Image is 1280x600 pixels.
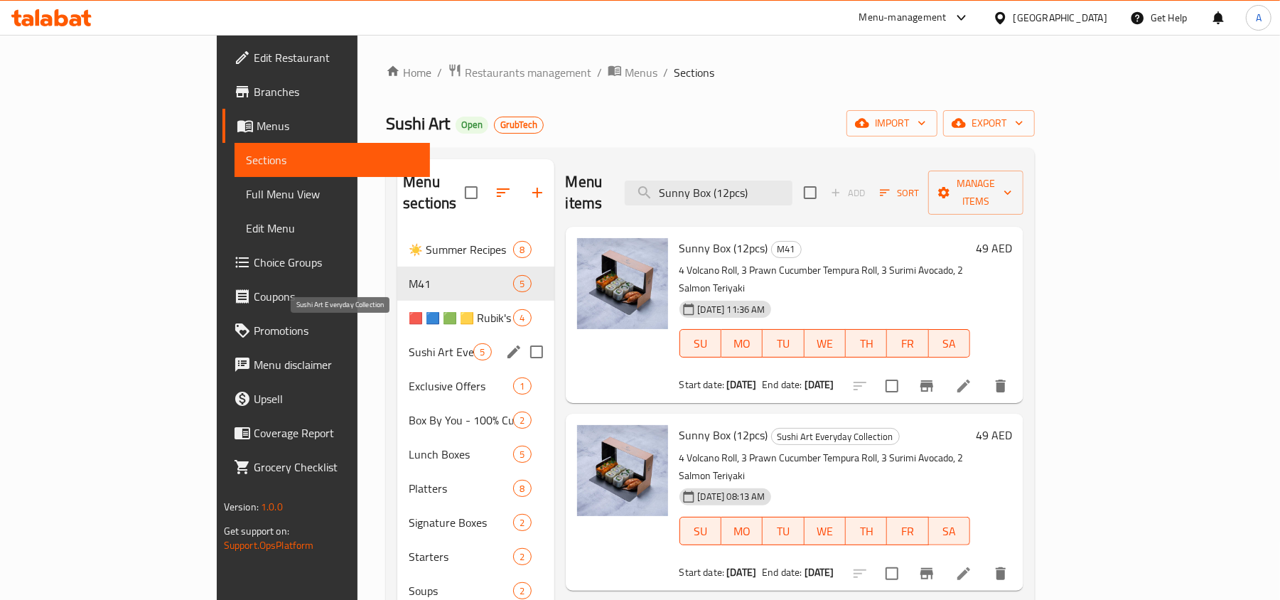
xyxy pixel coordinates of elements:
a: Edit menu item [955,565,972,582]
button: MO [721,517,763,545]
button: edit [503,341,525,363]
li: / [437,64,442,81]
span: 1 [514,380,530,393]
h6: 49 AED [976,238,1012,258]
span: Coverage Report [254,424,419,441]
button: TH [846,329,887,358]
span: Start date: [679,563,725,582]
div: Platters8 [397,471,554,505]
span: import [858,114,926,132]
span: Lunch Boxes [409,446,513,463]
span: Add item [825,182,871,204]
div: items [513,582,531,599]
span: Sections [246,151,419,168]
button: SA [929,517,970,545]
span: Platters [409,480,513,497]
li: / [597,64,602,81]
span: Signature Boxes [409,514,513,531]
span: ☀️ Summer Recipes [409,241,513,258]
div: items [513,412,531,429]
span: Coupons [254,288,419,305]
span: TH [851,521,881,542]
p: 4 Volcano Roll, 3 Prawn Cucumber Tempura Roll, 3 Surimi Avocado, 2 Salmon Teriyaki [679,449,971,485]
span: Starters [409,548,513,565]
span: TU [768,333,798,354]
span: SU [686,521,716,542]
span: MO [727,333,757,354]
span: SU [686,333,716,354]
div: items [513,377,531,395]
span: GrubTech [495,119,543,131]
span: Select to update [877,371,907,401]
span: Open [456,119,488,131]
div: Sushi Art Everyday Collection5edit [397,335,554,369]
span: Menus [257,117,419,134]
span: TU [768,521,798,542]
a: Upsell [222,382,431,416]
div: Starters2 [397,540,554,574]
span: WE [810,333,840,354]
span: Select to update [877,559,907,589]
a: Choice Groups [222,245,431,279]
span: Edit Menu [246,220,419,237]
li: / [663,64,668,81]
span: M41 [772,241,801,257]
span: 5 [474,345,490,359]
button: WE [805,329,846,358]
nav: breadcrumb [386,63,1035,82]
span: Sunny Box (12pcs) [679,237,768,259]
button: Branch-specific-item [910,557,944,591]
button: SU [679,329,721,358]
div: M415 [397,267,554,301]
span: Sushi Art Everyday Collection [409,343,473,360]
span: Get support on: [224,522,289,540]
b: [DATE] [805,375,834,394]
span: End date: [762,375,802,394]
div: [GEOGRAPHIC_DATA] [1013,10,1107,26]
span: Sushi Art Everyday Collection [772,429,899,445]
a: Coupons [222,279,431,314]
p: 4 Volcano Roll, 3 Prawn Cucumber Tempura Roll, 3 Surimi Avocado, 2 Salmon Teriyaki [679,262,971,297]
div: items [513,514,531,531]
div: items [513,275,531,292]
button: SA [929,329,970,358]
span: FR [893,333,923,354]
span: Full Menu View [246,186,419,203]
span: 2 [514,516,530,530]
a: Menus [222,109,431,143]
div: M41 [771,241,802,258]
div: ☀️ Summer Recipes8 [397,232,554,267]
input: search [625,181,792,205]
a: Support.OpsPlatform [224,536,314,555]
span: Promotions [254,322,419,339]
a: Menus [608,63,657,82]
span: 🟥 🟦 🟩 🟨 Rubik's Cube Limited-Edition [409,309,513,326]
h6: 49 AED [976,425,1012,445]
span: SA [935,521,964,542]
span: 4 [514,311,530,325]
span: MO [727,521,757,542]
div: items [513,480,531,497]
span: SA [935,333,964,354]
div: Sushi Art Everyday Collection [771,428,900,445]
div: items [513,446,531,463]
span: [DATE] 08:13 AM [692,490,771,503]
span: Start date: [679,375,725,394]
div: Soups [409,582,513,599]
span: Exclusive Offers [409,377,513,395]
a: Edit menu item [955,377,972,395]
span: Manage items [940,175,1012,210]
span: 5 [514,448,530,461]
a: Edit Menu [235,211,431,245]
span: export [954,114,1023,132]
img: Sunny Box (12pcs) [577,238,668,329]
a: Branches [222,75,431,109]
a: Promotions [222,314,431,348]
span: Choice Groups [254,254,419,271]
img: Sunny Box (12pcs) [577,425,668,516]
